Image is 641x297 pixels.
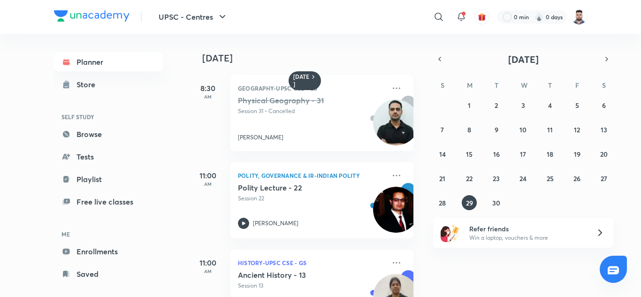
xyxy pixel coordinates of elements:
[602,101,606,110] abbr: September 6, 2025
[570,146,585,161] button: September 19, 2025
[596,146,611,161] button: September 20, 2025
[469,224,585,234] h6: Refer friends
[189,268,227,274] p: AM
[446,53,600,66] button: [DATE]
[547,174,554,183] abbr: September 25, 2025
[54,192,163,211] a: Free live classes
[238,96,355,105] h5: Physical Geography - 31
[492,198,500,207] abbr: September 30, 2025
[462,171,477,186] button: September 22, 2025
[547,125,553,134] abbr: September 11, 2025
[238,107,385,115] p: Session 31 • Cancelled
[571,9,587,25] img: Maharaj Singh
[573,174,580,183] abbr: September 26, 2025
[54,170,163,189] a: Playlist
[575,81,579,90] abbr: Friday
[574,150,580,159] abbr: September 19, 2025
[575,101,579,110] abbr: September 5, 2025
[189,181,227,187] p: AM
[600,150,608,159] abbr: September 20, 2025
[521,81,527,90] abbr: Wednesday
[570,122,585,137] button: September 12, 2025
[596,122,611,137] button: September 13, 2025
[189,170,227,181] h5: 11:00
[466,174,473,183] abbr: September 22, 2025
[466,198,473,207] abbr: September 29, 2025
[54,125,163,144] a: Browse
[489,146,504,161] button: September 16, 2025
[542,146,557,161] button: September 18, 2025
[462,195,477,210] button: September 29, 2025
[570,98,585,113] button: September 5, 2025
[441,223,459,242] img: referral
[478,13,486,21] img: avatar
[54,53,163,71] a: Planner
[54,75,163,94] a: Store
[467,81,473,90] abbr: Monday
[493,150,500,159] abbr: September 16, 2025
[534,12,544,22] img: streak
[516,171,531,186] button: September 24, 2025
[238,170,385,181] p: Polity, Governance & IR-Indian Polity
[439,150,446,159] abbr: September 14, 2025
[495,101,498,110] abbr: September 2, 2025
[489,98,504,113] button: September 2, 2025
[519,125,527,134] abbr: September 10, 2025
[238,257,385,268] p: History-UPSC CSE - GS
[467,125,471,134] abbr: September 8, 2025
[489,171,504,186] button: September 23, 2025
[54,242,163,261] a: Enrollments
[441,81,444,90] abbr: Sunday
[238,194,385,203] p: Session 22
[508,53,539,66] span: [DATE]
[189,257,227,268] h5: 11:00
[435,122,450,137] button: September 7, 2025
[516,98,531,113] button: September 3, 2025
[521,101,525,110] abbr: September 3, 2025
[469,234,585,242] p: Win a laptop, vouchers & more
[462,98,477,113] button: September 1, 2025
[54,147,163,166] a: Tests
[435,171,450,186] button: September 21, 2025
[439,198,446,207] abbr: September 28, 2025
[54,265,163,283] a: Saved
[548,101,552,110] abbr: September 4, 2025
[54,10,130,24] a: Company Logo
[570,171,585,186] button: September 26, 2025
[76,79,101,90] div: Store
[202,53,423,64] h4: [DATE]
[435,146,450,161] button: September 14, 2025
[520,150,526,159] abbr: September 17, 2025
[466,150,473,159] abbr: September 15, 2025
[574,125,580,134] abbr: September 12, 2025
[189,83,227,94] h5: 8:30
[439,174,445,183] abbr: September 21, 2025
[542,171,557,186] button: September 25, 2025
[435,195,450,210] button: September 28, 2025
[238,282,385,290] p: Session 13
[516,146,531,161] button: September 17, 2025
[462,122,477,137] button: September 8, 2025
[54,109,163,125] h6: SELF STUDY
[54,226,163,242] h6: ME
[519,174,527,183] abbr: September 24, 2025
[542,122,557,137] button: September 11, 2025
[542,98,557,113] button: September 4, 2025
[596,171,611,186] button: September 27, 2025
[253,219,298,228] p: [PERSON_NAME]
[238,183,355,192] h5: Polity Lecture - 22
[489,122,504,137] button: September 9, 2025
[238,83,385,94] p: Geography-UPSC CSE - GS
[468,101,471,110] abbr: September 1, 2025
[153,8,234,26] button: UPSC - Centres
[547,150,553,159] abbr: September 18, 2025
[238,133,283,142] p: [PERSON_NAME]
[441,125,444,134] abbr: September 7, 2025
[189,94,227,99] p: AM
[596,98,611,113] button: September 6, 2025
[516,122,531,137] button: September 10, 2025
[474,9,489,24] button: avatar
[489,195,504,210] button: September 30, 2025
[601,125,607,134] abbr: September 13, 2025
[548,81,552,90] abbr: Thursday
